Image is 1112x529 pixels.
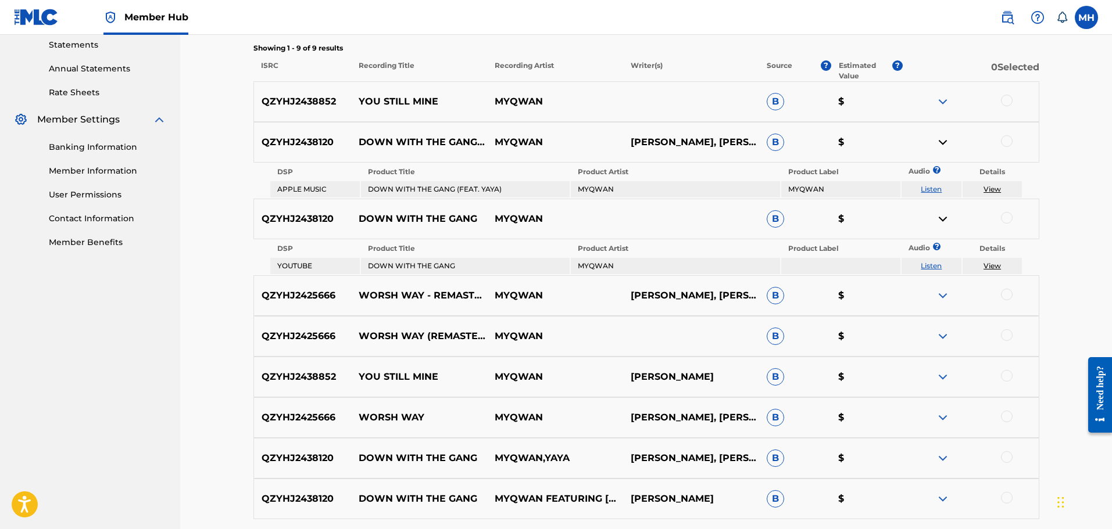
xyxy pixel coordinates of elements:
span: B [767,328,784,345]
div: User Menu [1075,6,1098,29]
td: MYQWAN [781,181,900,197]
p: Audio [902,166,916,177]
span: B [767,210,784,228]
p: YOU STILL MINE [351,370,487,384]
p: [PERSON_NAME] [623,492,759,506]
a: Annual Statements [49,63,166,75]
th: Product Label [781,240,900,257]
p: QZYHJ2425666 [254,411,352,424]
td: DOWN WITH THE GANG [361,258,570,274]
p: MYQWAN [487,329,623,343]
p: $ [831,212,903,226]
span: B [767,490,784,508]
a: View [984,261,1001,270]
a: Member Information [49,165,166,177]
a: Rate Sheets [49,87,166,99]
td: YOUTUBE [270,258,360,274]
p: Showing 1 - 9 of 9 results [253,43,1039,53]
th: Product Title [361,164,570,180]
th: Product Artist [571,240,780,257]
img: contract [936,135,950,149]
td: APPLE MUSIC [270,181,360,197]
p: MYQWAN [487,135,623,149]
p: QZYHJ2438120 [254,451,352,465]
img: expand [936,289,950,303]
p: $ [831,329,903,343]
a: Public Search [996,6,1019,29]
p: MYQWAN [487,212,623,226]
p: Estimated Value [839,60,892,81]
a: Banking Information [49,141,166,153]
span: ? [936,243,937,250]
span: ? [936,166,937,174]
span: B [767,449,784,467]
p: QZYHJ2425666 [254,329,352,343]
p: QZYHJ2438852 [254,370,352,384]
a: Listen [921,261,942,270]
p: WORSH WAY - REMASTERED 2024 [351,289,487,303]
span: ? [821,60,831,71]
th: Product Title [361,240,570,257]
th: DSP [270,164,360,180]
p: DOWN WITH THE GANG (FEAT. YAYA) [351,135,487,149]
span: ? [892,60,903,71]
th: Product Artist [571,164,780,180]
p: $ [831,289,903,303]
p: $ [831,492,903,506]
p: MYQWAN [487,95,623,109]
p: Audio [902,243,916,253]
a: User Permissions [49,189,166,201]
iframe: Resource Center [1079,348,1112,441]
img: expand [936,370,950,384]
span: B [767,409,784,426]
p: $ [831,411,903,424]
th: Details [963,240,1022,257]
p: [PERSON_NAME], [PERSON_NAME] [623,411,759,424]
p: $ [831,451,903,465]
p: [PERSON_NAME], [PERSON_NAME] [623,135,759,149]
span: B [767,287,784,304]
p: DOWN WITH THE GANG [351,492,487,506]
img: Top Rightsholder [103,10,117,24]
td: MYQWAN [571,181,780,197]
p: MYQWAN,YAYA [487,451,623,465]
img: help [1031,10,1045,24]
img: expand [936,95,950,109]
iframe: Chat Widget [1054,473,1112,529]
p: [PERSON_NAME], [PERSON_NAME] [623,289,759,303]
p: Writer(s) [623,60,759,81]
p: MYQWAN FEATURING [PERSON_NAME] [487,492,623,506]
img: expand [152,113,166,127]
td: DOWN WITH THE GANG (FEAT. YAYA) [361,181,570,197]
img: expand [936,451,950,465]
p: $ [831,95,903,109]
img: search [1000,10,1014,24]
p: DOWN WITH THE GANG [351,212,487,226]
p: Source [767,60,792,81]
p: DOWN WITH THE GANG [351,451,487,465]
p: QZYHJ2425666 [254,289,352,303]
span: B [767,93,784,110]
span: B [767,368,784,386]
span: Member Settings [37,113,120,127]
p: WORSH WAY [351,411,487,424]
p: QZYHJ2438120 [254,492,352,506]
span: B [767,134,784,151]
p: [PERSON_NAME], [PERSON_NAME] [623,451,759,465]
p: MYQWAN [487,411,623,424]
p: QZYHJ2438852 [254,95,352,109]
img: MLC Logo [14,9,59,26]
a: Contact Information [49,213,166,225]
th: Product Label [781,164,900,180]
p: MYQWAN [487,289,623,303]
th: Details [963,164,1022,180]
div: Drag [1057,485,1064,520]
img: Member Settings [14,113,28,127]
th: DSP [270,240,360,257]
img: expand [936,411,950,424]
p: $ [831,370,903,384]
td: MYQWAN [571,258,780,274]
